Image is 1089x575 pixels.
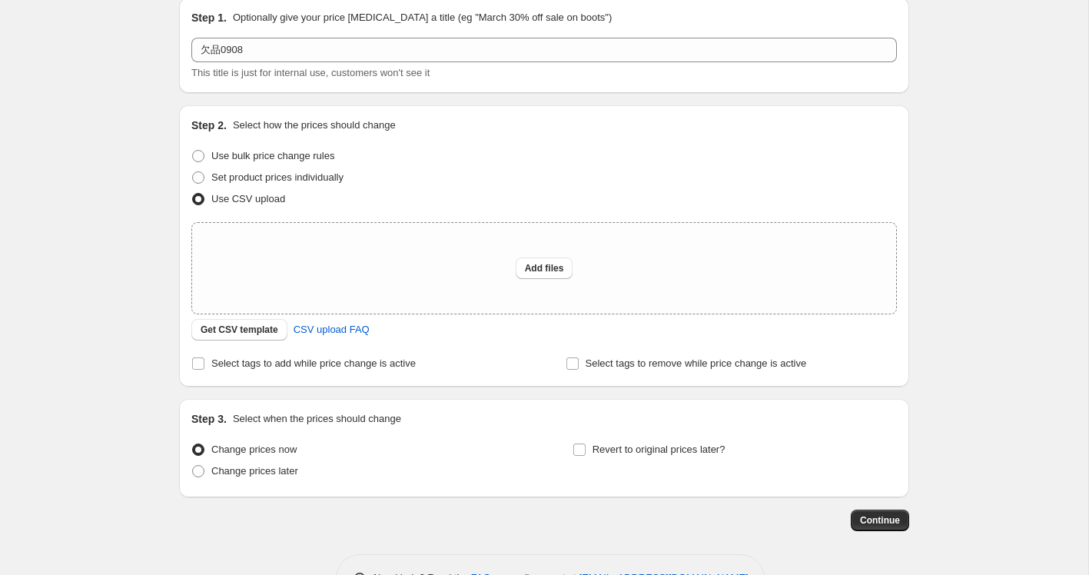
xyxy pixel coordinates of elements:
[191,38,897,62] input: 30% off holiday sale
[593,444,725,455] span: Revert to original prices later?
[211,465,298,477] span: Change prices later
[294,322,370,337] span: CSV upload FAQ
[851,510,909,531] button: Continue
[211,150,334,161] span: Use bulk price change rules
[233,118,396,133] p: Select how the prices should change
[211,193,285,204] span: Use CSV upload
[233,10,612,25] p: Optionally give your price [MEDICAL_DATA] a title (eg "March 30% off sale on boots")
[516,258,573,279] button: Add files
[191,67,430,78] span: This title is just for internal use, customers won't see it
[284,317,379,342] a: CSV upload FAQ
[233,411,401,427] p: Select when the prices should change
[211,357,416,369] span: Select tags to add while price change is active
[191,118,227,133] h2: Step 2.
[211,444,297,455] span: Change prices now
[211,171,344,183] span: Set product prices individually
[191,411,227,427] h2: Step 3.
[191,10,227,25] h2: Step 1.
[191,319,287,341] button: Get CSV template
[525,262,564,274] span: Add files
[201,324,278,336] span: Get CSV template
[586,357,807,369] span: Select tags to remove while price change is active
[860,514,900,527] span: Continue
